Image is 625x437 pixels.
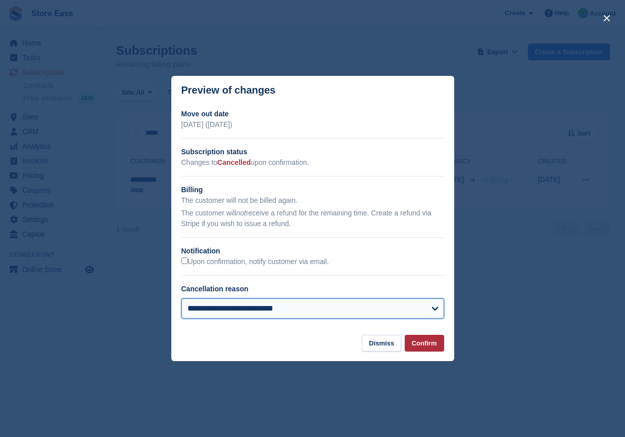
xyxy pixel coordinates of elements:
[181,84,276,96] p: Preview of changes
[181,285,249,293] label: Cancellation reason
[599,10,615,26] button: close
[181,185,444,195] h2: Billing
[181,195,444,206] p: The customer will not be billed again.
[181,257,188,264] input: Upon confirmation, notify customer via email.
[405,335,444,352] button: Confirm
[181,246,444,256] h2: Notification
[181,147,444,157] h2: Subscription status
[181,257,329,267] label: Upon confirmation, notify customer via email.
[362,335,401,352] button: Dismiss
[181,157,444,168] p: Changes to upon confirmation.
[217,158,251,166] span: Cancelled
[181,109,444,119] h2: Move out date
[236,209,246,217] em: not
[181,208,444,229] p: The customer will receive a refund for the remaining time. Create a refund via Stripe if you wish...
[181,119,444,130] p: [DATE] ([DATE])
